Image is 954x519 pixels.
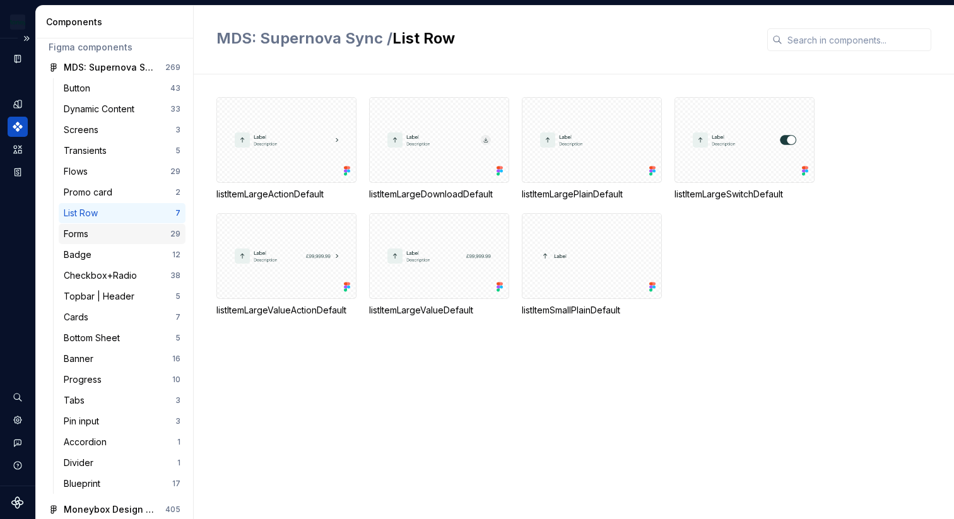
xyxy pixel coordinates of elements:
[175,146,180,156] div: 5
[59,411,185,431] a: Pin input3
[59,370,185,390] a: Progress10
[522,188,662,201] div: listItemLargePlainDefault
[170,271,180,281] div: 38
[522,304,662,317] div: listItemSmallPlainDefault
[8,94,28,114] a: Design tokens
[369,188,509,201] div: listItemLargeDownloadDefault
[64,457,98,469] div: Divider
[177,458,180,468] div: 1
[522,97,662,201] div: listItemLargePlainDefault
[59,286,185,306] a: Topbar | Header5
[59,390,185,411] a: Tabs3
[216,188,356,201] div: listItemLargeActionDefault
[172,354,180,364] div: 16
[59,307,185,327] a: Cards7
[18,30,35,47] button: Expand sidebar
[8,410,28,430] a: Settings
[8,139,28,160] a: Assets
[172,479,180,489] div: 17
[8,433,28,453] button: Contact support
[59,328,185,348] a: Bottom Sheet5
[175,312,180,322] div: 7
[59,245,185,265] a: Badge12
[8,162,28,182] a: Storybook stories
[216,304,356,317] div: listItemLargeValueActionDefault
[59,120,185,140] a: Screens3
[64,373,107,386] div: Progress
[64,332,125,344] div: Bottom Sheet
[175,291,180,301] div: 5
[175,416,180,426] div: 3
[782,28,931,51] input: Search in components...
[170,166,180,177] div: 29
[59,141,185,161] a: Transients5
[59,182,185,202] a: Promo card2
[64,207,103,219] div: List Row
[64,415,104,428] div: Pin input
[674,188,815,201] div: listItemLargeSwitchDefault
[369,304,509,317] div: listItemLargeValueDefault
[8,387,28,407] button: Search ⌘K
[64,503,158,516] div: Moneybox Design System
[11,496,24,509] svg: Supernova Logo
[59,78,185,98] a: Button43
[59,349,185,369] a: Banner16
[64,103,139,115] div: Dynamic Content
[64,353,98,365] div: Banner
[64,248,97,261] div: Badge
[64,269,142,282] div: Checkbox+Radio
[216,29,392,47] span: MDS: Supernova Sync /
[64,165,93,178] div: Flows
[175,395,180,405] div: 3
[369,213,509,317] div: listItemLargeValueDefault
[10,15,25,30] img: c17557e8-ebdc-49e2-ab9e-7487adcf6d53.png
[177,437,180,447] div: 1
[172,375,180,385] div: 10
[46,16,188,28] div: Components
[674,97,815,201] div: listItemLargeSwitchDefault
[59,265,185,286] a: Checkbox+Radio38
[59,453,185,473] a: Divider1
[8,117,28,137] a: Components
[44,57,185,78] a: MDS: Supernova Sync269
[64,311,93,324] div: Cards
[369,97,509,201] div: listItemLargeDownloadDefault
[64,61,158,74] div: MDS: Supernova Sync
[59,432,185,452] a: Accordion1
[170,229,180,239] div: 29
[64,477,105,490] div: Blueprint
[64,124,103,136] div: Screens
[216,97,356,201] div: listItemLargeActionDefault
[175,187,180,197] div: 2
[165,62,180,73] div: 269
[216,213,356,317] div: listItemLargeValueActionDefault
[175,333,180,343] div: 5
[59,203,185,223] a: List Row7
[172,250,180,260] div: 12
[175,125,180,135] div: 3
[49,41,180,54] div: Figma components
[59,474,185,494] a: Blueprint17
[8,49,28,69] a: Documentation
[59,224,185,244] a: Forms29
[64,186,117,199] div: Promo card
[522,213,662,317] div: listItemSmallPlainDefault
[170,104,180,114] div: 33
[59,99,185,119] a: Dynamic Content33
[64,144,112,157] div: Transients
[170,83,180,93] div: 43
[64,290,139,303] div: Topbar | Header
[64,228,93,240] div: Forms
[216,28,752,49] h2: List Row
[64,394,90,407] div: Tabs
[64,436,112,448] div: Accordion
